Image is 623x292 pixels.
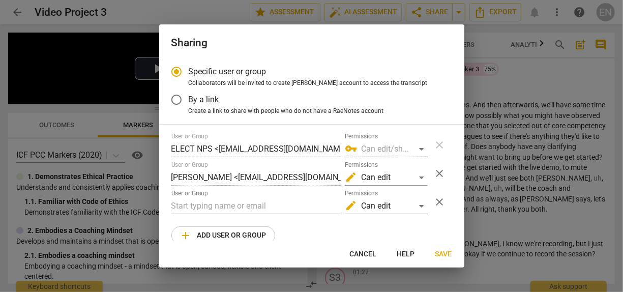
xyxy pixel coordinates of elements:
[171,37,452,49] h2: Sharing
[189,79,428,88] span: Collaborators will be invited to create [PERSON_NAME] account to access the transcript
[434,167,446,180] span: close
[171,133,208,139] label: User or Group
[345,171,357,183] span: edit
[345,198,428,214] div: Can edit
[389,245,423,264] button: Help
[345,199,357,212] span: edit
[350,249,377,259] span: Cancel
[397,249,415,259] span: Help
[171,141,341,157] input: Start typing name or email
[180,229,266,242] span: Add user or group
[435,249,452,259] span: Save
[434,196,446,208] span: close
[345,142,357,155] span: vpn_key
[427,245,460,264] button: Save
[171,162,208,168] label: User or Group
[345,133,378,139] label: Permissions
[171,198,341,214] input: Start typing name or email
[189,94,219,105] span: By a link
[171,60,452,116] div: Sharing type
[171,226,275,245] button: Add
[171,169,341,186] input: Start typing name or email
[345,169,428,186] div: Can edit
[345,190,378,196] label: Permissions
[342,245,385,264] button: Cancel
[345,141,428,157] div: Can edit/share
[345,162,378,168] label: Permissions
[189,107,384,116] span: Create a link to share with people who do not have a RaeNotes account
[189,66,266,77] span: Specific user or group
[180,229,192,242] span: add
[171,190,208,196] label: User or Group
